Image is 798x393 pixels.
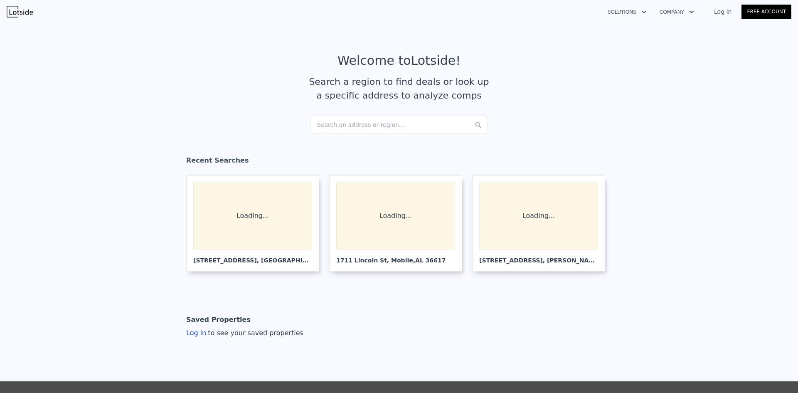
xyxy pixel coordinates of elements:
[186,175,326,272] a: Loading... [STREET_ADDRESS], [GEOGRAPHIC_DATA]
[310,116,488,134] div: Search an address or region...
[741,5,791,19] a: Free Account
[193,183,312,250] div: Loading...
[186,311,251,328] div: Saved Properties
[479,183,598,250] div: Loading...
[653,5,701,20] button: Company
[7,6,33,17] img: Lotside
[193,250,312,264] div: [STREET_ADDRESS] , [GEOGRAPHIC_DATA]
[186,149,612,175] div: Recent Searches
[329,175,469,272] a: Loading... 1711 Lincoln St, Mobile,AL 36617
[601,5,653,20] button: Solutions
[472,175,612,272] a: Loading... [STREET_ADDRESS], [PERSON_NAME] [PERSON_NAME]
[336,250,455,264] div: 1711 Lincoln St , Mobile
[479,250,598,264] div: [STREET_ADDRESS] , [PERSON_NAME] [PERSON_NAME]
[337,53,461,68] div: Welcome to Lotside !
[413,257,446,264] span: , AL 36617
[336,183,455,250] div: Loading...
[186,328,303,338] div: Log in
[704,7,741,16] a: Log In
[206,329,303,337] span: to see your saved properties
[306,75,492,102] div: Search a region to find deals or look up a specific address to analyze comps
